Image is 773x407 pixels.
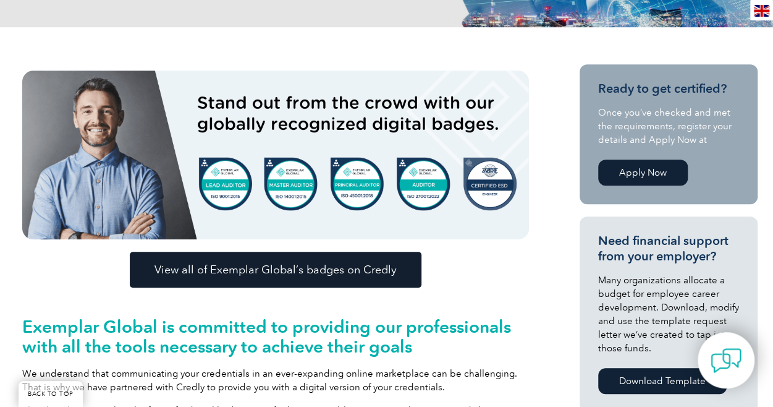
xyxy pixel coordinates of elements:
span: View all of Exemplar Global’s badges on Credly [154,264,397,275]
h3: Need financial support from your employer? [598,233,739,264]
p: Many organizations allocate a budget for employee career development. Download, modify and use th... [598,273,739,355]
p: We understand that communicating your credentials in an ever-expanding online marketplace can be ... [22,367,529,394]
h2: Exemplar Global is committed to providing our professionals with all the tools necessary to achie... [22,317,529,356]
img: contact-chat.png [711,345,741,376]
a: View all of Exemplar Global’s badges on Credly [130,252,421,288]
h3: Ready to get certified? [598,81,739,96]
img: en [754,5,769,17]
a: BACK TO TOP [19,381,83,407]
p: Once you’ve checked and met the requirements, register your details and Apply Now at [598,106,739,147]
img: badges [22,71,529,239]
a: Apply Now [598,160,688,186]
a: Download Template [598,368,727,394]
